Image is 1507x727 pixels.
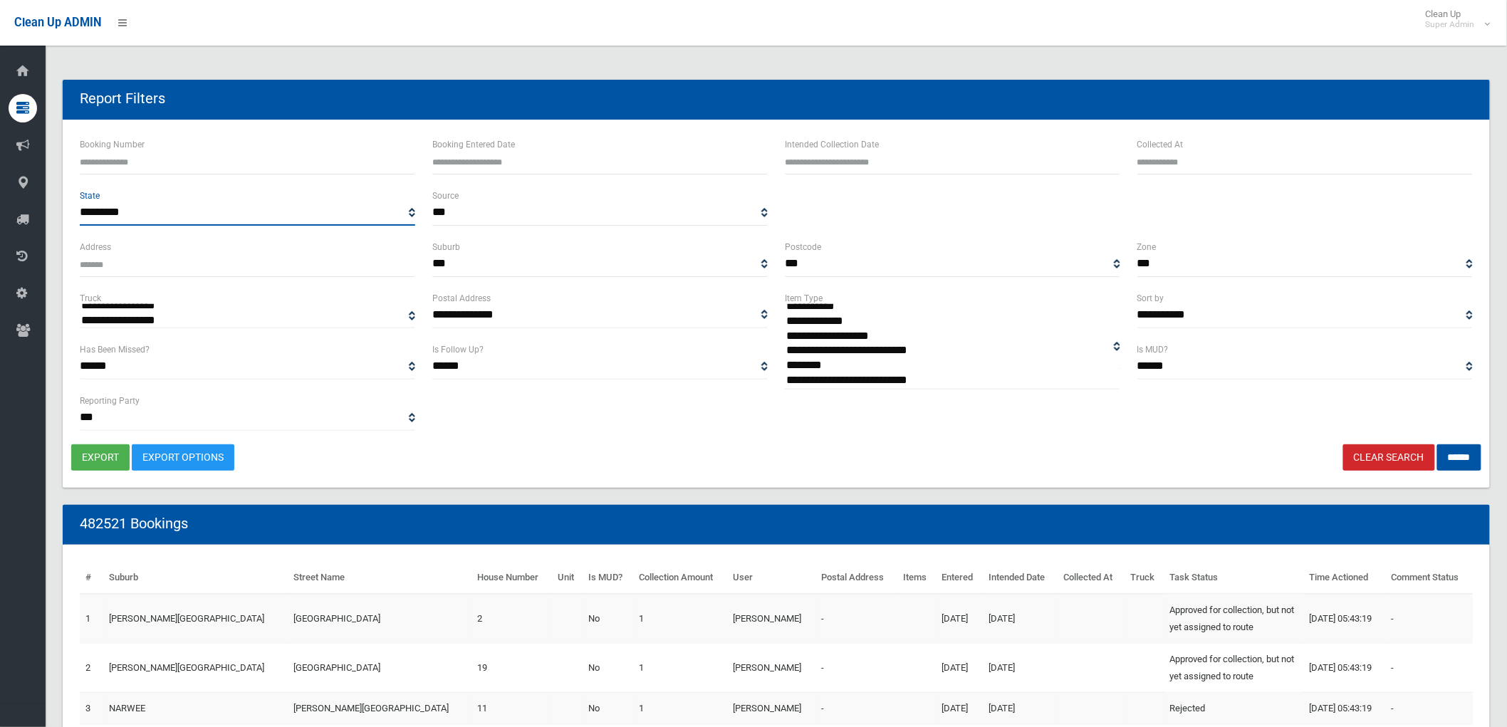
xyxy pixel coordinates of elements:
td: No [583,643,633,692]
label: Booking Entered Date [432,137,515,152]
th: Collected At [1058,562,1125,594]
button: export [71,444,130,471]
th: Task Status [1164,562,1304,594]
td: 1 [633,643,728,692]
td: Rejected [1164,692,1304,724]
header: Report Filters [63,85,182,113]
th: House Number [471,562,552,594]
td: No [583,692,633,724]
td: [DATE] [984,692,1058,724]
td: [DATE] [984,594,1058,644]
th: Unit [552,562,583,594]
td: [DATE] 05:43:19 [1303,594,1385,644]
th: Collection Amount [633,562,728,594]
th: Entered [936,562,983,594]
td: [PERSON_NAME][GEOGRAPHIC_DATA] [103,643,288,692]
td: Approved for collection, but not yet assigned to route [1164,594,1304,644]
td: 11 [471,692,552,724]
td: [DATE] [936,692,983,724]
td: NARWEE [103,692,288,724]
td: [DATE] 05:43:19 [1303,643,1385,692]
td: No [583,594,633,644]
td: - [815,643,897,692]
label: Intended Collection Date [785,137,879,152]
th: Street Name [288,562,472,594]
a: Clear Search [1343,444,1435,471]
td: [DATE] [936,594,983,644]
a: 2 [85,662,90,673]
th: Postal Address [815,562,897,594]
span: Clean Up [1419,9,1489,30]
th: Items [897,562,936,594]
span: Clean Up ADMIN [14,16,101,29]
td: - [1385,594,1473,644]
header: 482521 Bookings [63,510,205,538]
td: 19 [471,643,552,692]
td: [DATE] [936,643,983,692]
td: [PERSON_NAME] [727,692,815,724]
th: Suburb [103,562,288,594]
td: [PERSON_NAME][GEOGRAPHIC_DATA] [103,594,288,644]
td: - [815,594,897,644]
td: [GEOGRAPHIC_DATA] [288,643,472,692]
td: - [815,692,897,724]
th: Time Actioned [1303,562,1385,594]
td: [DATE] [984,643,1058,692]
td: [PERSON_NAME] [727,643,815,692]
th: Is MUD? [583,562,633,594]
td: 2 [471,594,552,644]
td: Approved for collection, but not yet assigned to route [1164,643,1304,692]
td: 1 [633,594,728,644]
th: Truck [1125,562,1164,594]
th: # [80,562,103,594]
td: [PERSON_NAME][GEOGRAPHIC_DATA] [288,692,472,724]
td: - [1385,643,1473,692]
a: 3 [85,703,90,713]
label: Collected At [1137,137,1184,152]
label: Truck [80,291,101,306]
th: Intended Date [984,562,1058,594]
label: Address [80,239,111,255]
td: [GEOGRAPHIC_DATA] [288,594,472,644]
a: Export Options [132,444,234,471]
label: Item Type [785,291,823,306]
td: [PERSON_NAME] [727,594,815,644]
small: Super Admin [1426,19,1475,30]
td: [DATE] 05:43:19 [1303,692,1385,724]
td: 1 [633,692,728,724]
label: Booking Number [80,137,145,152]
td: - [1385,692,1473,724]
th: Comment Status [1385,562,1473,594]
th: User [727,562,815,594]
a: 1 [85,613,90,624]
